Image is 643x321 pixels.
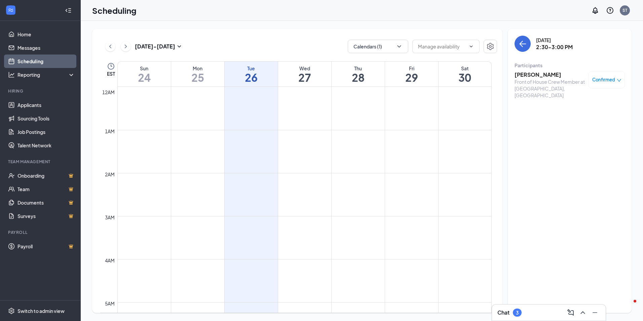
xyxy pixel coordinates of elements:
[497,309,509,316] h3: Chat
[439,62,492,86] a: August 30, 2025
[104,257,116,264] div: 4am
[515,78,585,99] div: Front of House Crew Member at [GEOGRAPHIC_DATA], [GEOGRAPHIC_DATA]
[171,72,224,83] h1: 25
[439,72,492,83] h1: 30
[171,62,224,86] a: August 25, 2025
[175,42,183,50] svg: SmallChevronDown
[8,229,74,235] div: Payroll
[516,310,519,316] div: 3
[536,37,573,43] div: [DATE]
[104,300,116,307] div: 5am
[591,309,599,317] svg: Minimize
[385,62,438,86] a: August 29, 2025
[519,40,527,48] svg: ArrowLeft
[515,62,625,69] div: Participants
[484,40,497,53] button: Settings
[278,62,331,86] a: August 27, 2025
[17,308,65,314] div: Switch to admin view
[8,159,74,165] div: Team Management
[606,6,614,14] svg: QuestionInfo
[8,308,15,314] svg: Settings
[105,41,115,51] button: ChevronLeft
[135,43,175,50] h3: [DATE] - [DATE]
[17,55,75,68] a: Scheduling
[579,309,587,317] svg: ChevronUp
[385,72,438,83] h1: 29
[104,214,116,221] div: 3am
[17,98,75,112] a: Applicants
[536,43,573,51] h3: 2:30-3:00 PM
[104,128,116,135] div: 1am
[225,65,278,72] div: Tue
[17,112,75,125] a: Sourcing Tools
[104,171,116,178] div: 2am
[278,72,331,83] h1: 27
[17,182,75,196] a: TeamCrown
[17,71,75,78] div: Reporting
[439,65,492,72] div: Sat
[225,72,278,83] h1: 26
[118,65,171,72] div: Sun
[122,42,129,50] svg: ChevronRight
[332,62,385,86] a: August 28, 2025
[591,6,599,14] svg: Notifications
[577,307,588,318] button: ChevronUp
[171,65,224,72] div: Mon
[396,43,403,50] svg: ChevronDown
[332,72,385,83] h1: 28
[118,72,171,83] h1: 24
[592,76,615,83] span: Confirmed
[620,298,636,314] iframe: Intercom live chat
[7,7,14,13] svg: WorkstreamLogo
[17,125,75,139] a: Job Postings
[8,88,74,94] div: Hiring
[622,7,627,13] div: ST
[418,43,466,50] input: Manage availability
[17,209,75,223] a: SurveysCrown
[515,36,531,52] button: back-button
[8,71,15,78] svg: Analysis
[590,307,600,318] button: Minimize
[107,70,115,77] span: EST
[348,40,408,53] button: Calendars (1)ChevronDown
[17,240,75,253] a: PayrollCrown
[17,169,75,182] a: OnboardingCrown
[565,307,576,318] button: ComposeMessage
[385,65,438,72] div: Fri
[468,44,474,49] svg: ChevronDown
[567,309,575,317] svg: ComposeMessage
[332,65,385,72] div: Thu
[107,62,115,70] svg: Clock
[515,71,585,78] h3: [PERSON_NAME]
[92,5,137,16] h1: Scheduling
[617,78,621,83] span: down
[65,7,72,14] svg: Collapse
[118,62,171,86] a: August 24, 2025
[121,41,131,51] button: ChevronRight
[278,65,331,72] div: Wed
[107,42,114,50] svg: ChevronLeft
[101,88,116,96] div: 12am
[17,41,75,55] a: Messages
[17,28,75,41] a: Home
[225,62,278,86] a: August 26, 2025
[486,42,494,50] svg: Settings
[17,196,75,209] a: DocumentsCrown
[17,139,75,152] a: Talent Network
